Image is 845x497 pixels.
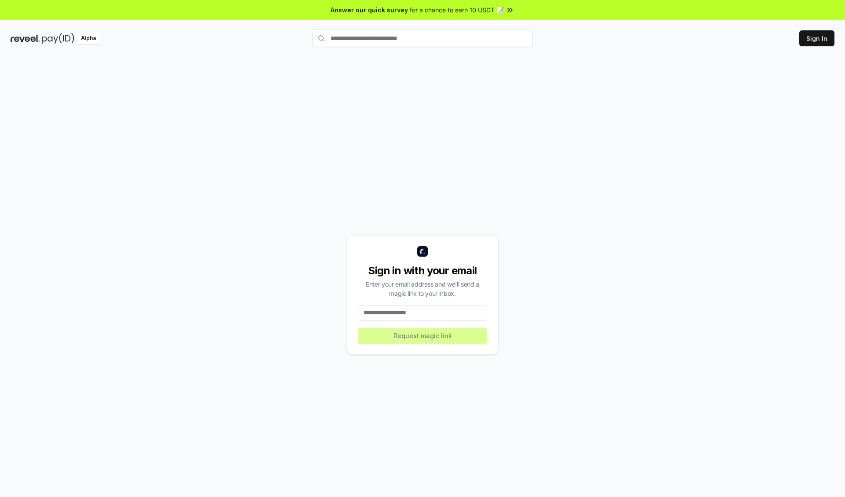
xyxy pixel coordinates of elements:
div: Alpha [76,33,101,44]
div: Sign in with your email [358,264,487,278]
img: logo_small [417,246,428,257]
button: Sign In [799,30,834,46]
span: for a chance to earn 10 USDT 📝 [410,5,504,15]
img: pay_id [42,33,74,44]
img: reveel_dark [11,33,40,44]
span: Answer our quick survey [331,5,408,15]
div: Enter your email address and we’ll send a magic link to your inbox. [358,280,487,298]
